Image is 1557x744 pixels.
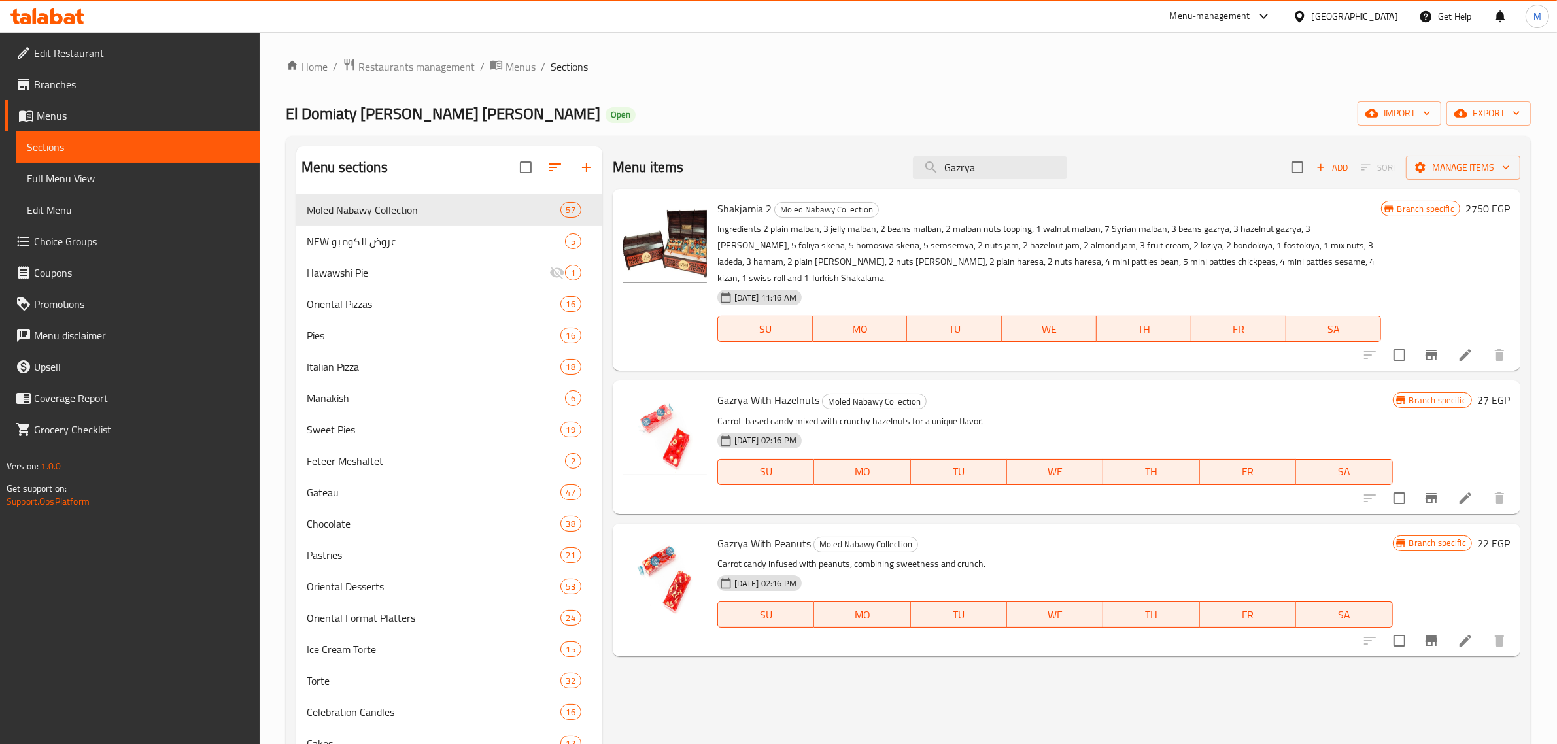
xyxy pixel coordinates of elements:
div: Sweet Pies19 [296,414,602,445]
button: Branch-specific-item [1416,625,1447,656]
div: Moled Nabawy Collection57 [296,194,602,226]
span: FR [1197,320,1281,339]
div: items [560,296,581,312]
h2: Menu sections [301,158,388,177]
button: delete [1484,482,1515,514]
span: import [1368,105,1431,122]
a: Support.OpsPlatform [7,493,90,510]
div: Oriental Pizzas16 [296,288,602,320]
button: TU [907,316,1002,342]
span: 18 [561,361,581,373]
a: Edit menu item [1458,347,1473,363]
a: Edit menu item [1458,490,1473,506]
button: delete [1484,625,1515,656]
span: NEW عروض الكومبو [307,233,565,249]
span: Menus [37,108,250,124]
span: Open [606,109,636,120]
span: 1 [566,267,581,279]
h2: Menu items [613,158,684,177]
span: Gazrya With Hazelnuts [717,390,819,410]
button: WE [1002,316,1097,342]
div: Oriental Format Platters [307,610,560,626]
input: search [913,156,1067,179]
div: Moled Nabawy Collection [813,537,918,552]
li: / [480,59,485,75]
span: Grocery Checklist [34,422,250,437]
span: Moled Nabawy Collection [307,202,560,218]
span: Select to update [1386,627,1413,654]
span: Sections [551,59,588,75]
span: Pies [307,328,560,343]
li: / [541,59,545,75]
span: Oriental Pizzas [307,296,560,312]
button: MO [814,601,910,628]
span: Edit Restaurant [34,45,250,61]
button: SU [717,601,814,628]
a: Coverage Report [5,382,260,414]
a: Choice Groups [5,226,260,257]
span: Gateau [307,484,560,500]
button: TH [1103,601,1199,628]
div: items [560,422,581,437]
a: Upsell [5,351,260,382]
span: Coverage Report [34,390,250,406]
button: WE [1007,459,1103,485]
button: TU [911,601,1007,628]
span: Sweet Pies [307,422,560,437]
span: WE [1012,605,1098,624]
div: Celebration Candles [307,704,560,720]
span: [DATE] 11:16 AM [729,292,802,304]
div: Ice Cream Torte15 [296,634,602,665]
button: SA [1286,316,1381,342]
span: Hawawshi Pie [307,265,549,280]
a: Menus [5,100,260,131]
button: TU [911,459,1007,485]
a: Menu disclaimer [5,320,260,351]
span: M [1533,9,1541,24]
div: Pastries [307,547,560,563]
button: SU [717,316,813,342]
span: SU [723,462,809,481]
div: items [560,610,581,626]
p: Ingredients 2 plain malban, 3 jelly malban, 2 beans malban, 2 malban nuts topping, 1 walnut malba... [717,221,1381,286]
p: Carrot-based candy mixed with crunchy hazelnuts for a unique flavor. [717,413,1393,430]
span: MO [819,605,905,624]
span: SU [723,605,809,624]
span: Menu disclaimer [34,328,250,343]
span: WE [1007,320,1091,339]
div: Celebration Candles16 [296,696,602,728]
div: items [560,673,581,688]
span: 32 [561,675,581,687]
a: Menus [490,58,536,75]
span: 6 [566,392,581,405]
span: 1.0.0 [41,458,61,475]
div: items [565,265,581,280]
span: Branch specific [1392,203,1460,215]
button: SA [1296,459,1392,485]
span: FR [1205,462,1291,481]
span: TH [1102,320,1186,339]
span: Coupons [34,265,250,280]
li: / [333,59,337,75]
span: 19 [561,424,581,436]
span: Edit Menu [27,202,250,218]
div: Oriental Format Platters24 [296,602,602,634]
div: items [560,579,581,594]
span: 15 [561,643,581,656]
p: Carrot candy infused with peanuts, combining sweetness and crunch. [717,556,1393,572]
span: Version: [7,458,39,475]
div: items [560,359,581,375]
span: 57 [561,204,581,216]
a: Edit menu item [1458,633,1473,649]
div: Gateau47 [296,477,602,508]
div: items [560,704,581,720]
span: 2 [566,455,581,467]
span: Select all sections [512,154,539,181]
a: Promotions [5,288,260,320]
span: Choice Groups [34,233,250,249]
